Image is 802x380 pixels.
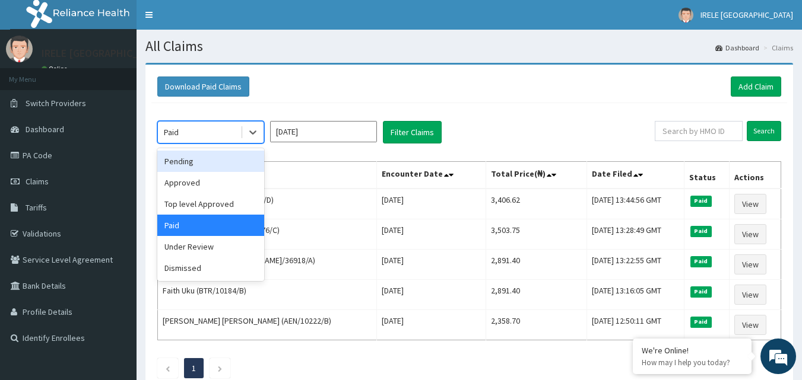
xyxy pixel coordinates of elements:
span: Tariffs [26,202,47,213]
span: Dashboard [26,124,64,135]
td: [DATE] [376,250,486,280]
th: Name [158,162,377,189]
td: [PERSON_NAME] (NAO/10003/D) [158,189,377,219]
a: Page 1 is your current page [192,363,196,373]
td: [DATE] [376,189,486,219]
td: [PERSON_NAME] [PERSON_NAME] (AEN/10222/B) [158,310,377,340]
img: User Image [679,8,693,23]
td: [DATE] 13:22:55 GMT [587,250,684,280]
td: [DATE] [376,219,486,250]
td: [PERSON_NAME] ([PERSON_NAME]/36918/A) [158,250,377,280]
td: 2,891.40 [486,280,587,310]
td: 2,358.70 [486,310,587,340]
p: IRELE [GEOGRAPHIC_DATA] [42,48,167,59]
textarea: Type your message and hit 'Enter' [6,254,226,295]
div: Paid [157,215,264,236]
span: Paid [690,196,712,206]
span: Paid [690,286,712,297]
img: User Image [6,36,33,62]
li: Claims [760,43,793,53]
td: 3,503.75 [486,219,587,250]
img: d_794563401_company_1708531726252_794563401 [22,59,48,89]
input: Select Month and Year [270,121,377,142]
th: Actions [729,162,781,189]
div: Chat with us now [62,66,199,82]
a: View [734,285,766,305]
div: Approved [157,172,264,193]
td: [DATE] 13:16:05 GMT [587,280,684,310]
a: View [734,194,766,214]
button: Download Paid Claims [157,76,249,97]
span: Claims [26,176,49,187]
p: How may I help you today? [642,357,743,368]
h1: All Claims [145,39,793,54]
div: We're Online! [642,345,743,356]
div: Minimize live chat window [195,6,223,34]
td: 2,891.40 [486,250,587,280]
th: Total Price(₦) [486,162,587,189]
span: We're online! [69,114,164,234]
span: Paid [690,226,712,237]
button: Filter Claims [383,121,442,143]
span: Paid [690,317,712,327]
a: Add Claim [731,76,781,97]
td: [DATE] 13:44:56 GMT [587,189,684,219]
td: 3,406.62 [486,189,587,219]
a: View [734,315,766,335]
span: Paid [690,256,712,267]
span: IRELE [GEOGRAPHIC_DATA] [700,9,793,20]
a: Next page [217,363,223,373]
div: Dismissed [157,257,264,279]
input: Search by HMO ID [655,121,743,141]
a: View [734,254,766,274]
div: Paid [164,126,179,138]
a: Previous page [165,363,170,373]
a: Online [42,65,70,73]
th: Encounter Date [376,162,486,189]
div: Top level Approved [157,193,264,215]
div: Pending [157,151,264,172]
td: Faith Uku (BTR/10184/B) [158,280,377,310]
div: Under Review [157,236,264,257]
th: Date Filed [587,162,684,189]
td: [DATE] [376,280,486,310]
td: [DATE] 12:50:11 GMT [587,310,684,340]
a: Dashboard [715,43,759,53]
td: [DATE] [376,310,486,340]
td: Ojonugwa Godday (BTR/10876/C) [158,219,377,250]
th: Status [684,162,730,189]
a: View [734,224,766,244]
span: Switch Providers [26,98,86,108]
td: [DATE] 13:28:49 GMT [587,219,684,250]
input: Search [747,121,781,141]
